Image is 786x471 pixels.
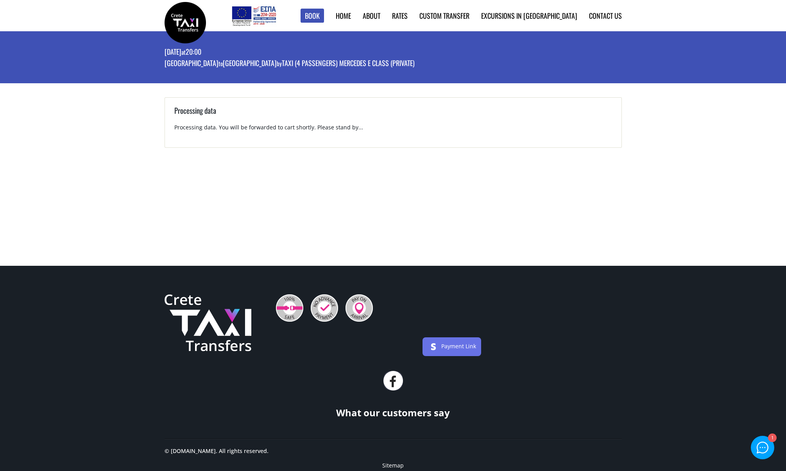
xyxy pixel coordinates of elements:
a: Payment Link [441,342,476,350]
p: © [DOMAIN_NAME]. All rights reserved. [165,447,269,462]
small: by [277,59,282,68]
img: stripe [427,340,440,353]
small: to [218,59,223,68]
p: [GEOGRAPHIC_DATA] [GEOGRAPHIC_DATA] Taxi (4 passengers) Mercedes E Class (private) [165,58,415,70]
a: facebook [383,371,403,390]
p: [DATE] 20:00 [165,47,415,58]
a: Crete Taxi Transfers | Booking page | Crete Taxi Transfers [165,18,206,26]
img: e-bannersEUERDF180X90.jpg [231,4,277,27]
a: Book [301,9,324,23]
img: Crete Taxi Transfers [165,294,251,351]
img: No Advance Payment [311,294,338,322]
a: Contact us [589,11,622,21]
small: at [181,48,186,56]
img: Pay On Arrival [346,294,373,322]
a: Rates [392,11,408,21]
a: Excursions in [GEOGRAPHIC_DATA] [481,11,577,21]
a: Sitemap [382,462,404,469]
p: Processing data. You will be forwarded to cart shortly. Please stand by... [174,124,612,138]
div: 1 [768,433,777,442]
div: What our customers say [336,407,450,419]
img: Crete Taxi Transfers | Booking page | Crete Taxi Transfers [165,2,206,43]
a: Home [336,11,351,21]
a: Custom Transfer [419,11,469,21]
a: About [363,11,380,21]
h3: Processing data [174,105,612,124]
img: 100% Safe [276,294,303,322]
